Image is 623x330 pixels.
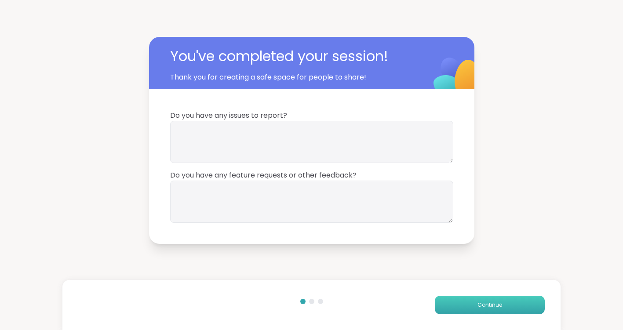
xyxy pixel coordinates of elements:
span: Do you have any feature requests or other feedback? [170,170,453,181]
span: Continue [477,301,502,309]
img: ShareWell Logomark [413,35,500,122]
span: Do you have any issues to report? [170,110,453,121]
span: Thank you for creating a safe space for people to share! [170,72,412,83]
span: You've completed your session! [170,46,425,67]
button: Continue [435,296,545,314]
